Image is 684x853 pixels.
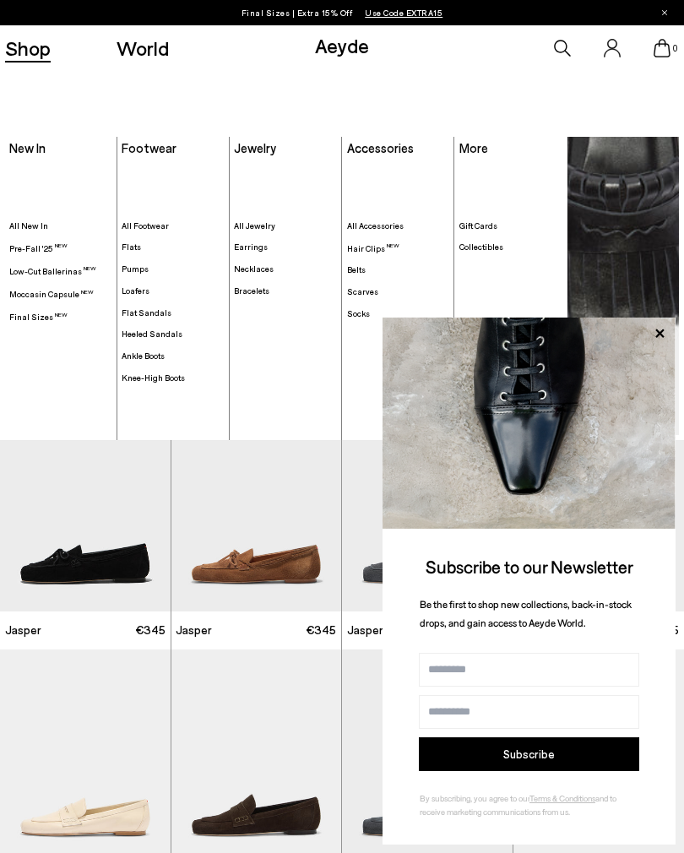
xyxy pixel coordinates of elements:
span: Flat Sandals [122,307,171,318]
span: Socks [347,308,370,318]
a: New In [9,140,46,155]
a: Flat Sandals [122,307,224,318]
a: Moccasin Capsule [567,137,679,435]
a: Pumps [122,264,224,274]
span: €345 [135,622,166,638]
a: 0 [654,39,670,57]
span: All Accessories [347,220,404,231]
span: Scarves [347,286,378,296]
a: Jewelry [234,140,276,155]
span: Heeled Sandals [122,329,182,339]
span: Subscribe to our Newsletter [426,556,633,577]
a: Shop [5,38,51,58]
span: Knee-High Boots [122,372,185,383]
span: Pumps [122,264,149,274]
a: All Jewelry [234,220,336,231]
a: Earrings [234,242,336,253]
a: Aeyde [315,33,369,57]
span: By subscribing, you agree to our [420,793,529,803]
span: Belts [347,264,366,274]
span: Low-Cut Ballerinas [9,266,96,276]
a: Bracelets [234,285,336,296]
img: Jasper Moccasin Loafers [342,397,513,611]
a: Moccasin Capsule [9,288,111,300]
span: Moccasin Capsule [9,289,94,299]
a: Flats [122,242,224,253]
span: Jasper [5,622,41,638]
img: ca3f721fb6ff708a270709c41d776025.jpg [383,318,676,529]
a: World [117,38,169,58]
a: All Footwear [122,220,224,231]
span: Jasper [347,622,383,638]
span: Loafers [122,285,149,296]
p: Final Sizes | Extra 15% Off [242,4,443,21]
a: Accessories [347,140,414,155]
a: Belts [347,264,449,275]
span: Flats [122,242,141,252]
a: Jasper €345 [342,611,513,649]
span: Earrings [234,242,268,252]
span: Jasper [176,622,212,638]
span: €345 [306,622,336,638]
a: Final Sizes [9,311,111,323]
span: All Jewelry [234,220,275,231]
a: Collectibles [459,242,562,253]
a: Socks [347,308,449,319]
span: Hair Clips [347,243,399,253]
a: Loafers [122,285,224,296]
span: All Footwear [122,220,169,231]
span: Ankle Boots [122,350,165,361]
span: Bracelets [234,285,269,296]
span: 0 [670,44,679,53]
span: Pre-Fall '25 [9,243,68,253]
span: Necklaces [234,264,274,274]
a: More [459,140,488,155]
button: Subscribe [419,737,639,771]
span: All New In [9,220,48,231]
a: Footwear [122,140,176,155]
a: Low-Cut Ballerinas [9,264,111,276]
img: Mobile_e6eede4d-78b8-4bd1-ae2a-4197e375e133_900x.jpg [567,137,679,435]
a: Hair Clips [347,242,449,253]
span: Navigate to /collections/ss25-final-sizes [365,8,442,18]
span: Gift Cards [459,220,497,231]
a: Ankle Boots [122,350,224,361]
a: All New In [9,220,111,231]
a: Pre-Fall '25 [9,242,111,253]
span: Be the first to shop new collections, back-in-stock drops, and gain access to Aeyde World. [420,598,632,629]
span: Final Sizes [9,312,68,322]
img: Jasper Moccasin Loafers [171,397,342,611]
a: Jasper €345 [171,611,342,649]
a: Necklaces [234,264,336,274]
a: All Accessories [347,220,449,231]
a: Scarves [347,286,449,297]
a: Terms & Conditions [529,793,595,803]
a: Heeled Sandals [122,329,224,340]
a: Knee-High Boots [122,372,224,383]
a: Gift Cards [459,220,562,231]
span: Collectibles [459,242,503,252]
